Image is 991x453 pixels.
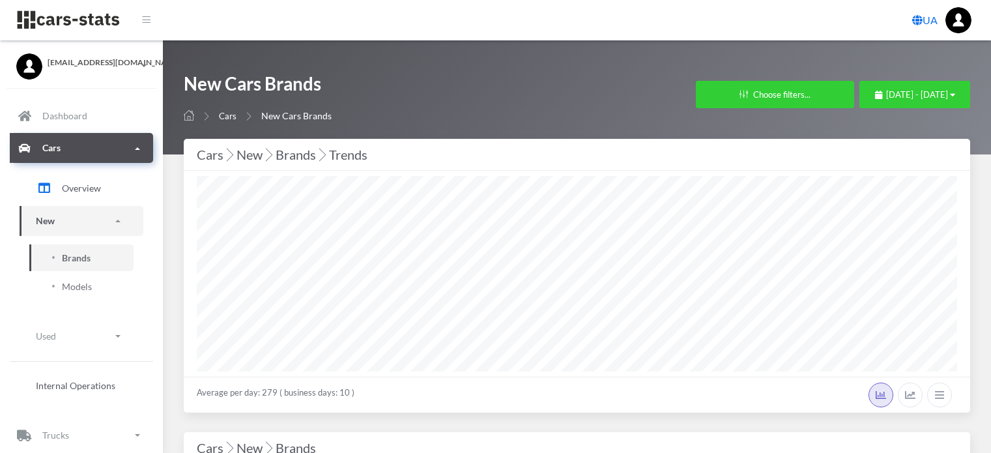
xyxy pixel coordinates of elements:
a: Overview [20,172,143,205]
img: navbar brand [16,10,121,30]
a: Internal Operations [20,372,143,399]
a: Brands [29,244,134,271]
span: New Cars Brands [261,110,332,121]
a: Dashboard [10,102,153,132]
a: Cars [10,134,153,164]
span: Models [62,280,92,293]
a: Cars [219,111,237,121]
div: Average per day: 279 ( business days: 10 ) [184,377,970,413]
p: Trucks [42,428,69,444]
a: UA [907,7,943,33]
a: New [20,207,143,236]
span: Overview [62,181,101,195]
span: Internal Operations [36,379,115,392]
div: Cars New Brands Trends [197,144,957,165]
p: New [36,213,55,229]
span: Brands [62,251,91,265]
h1: New Cars Brands [184,72,332,102]
a: Models [29,273,134,300]
a: Used [20,321,143,351]
a: [EMAIL_ADDRESS][DOMAIN_NAME] [16,53,147,68]
button: [DATE] - [DATE] [859,81,970,108]
p: Cars [42,140,61,156]
span: [EMAIL_ADDRESS][DOMAIN_NAME] [48,57,147,68]
a: Trucks [10,420,153,450]
button: Choose filters... [696,81,854,108]
img: ... [945,7,971,33]
p: Used [36,328,56,344]
p: Dashboard [42,108,87,124]
span: [DATE] - [DATE] [886,89,948,100]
